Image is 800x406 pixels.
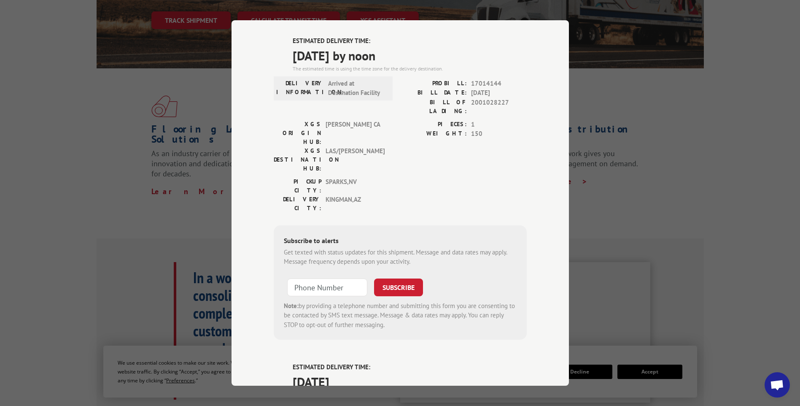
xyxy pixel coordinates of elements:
[274,195,321,213] label: DELIVERY CITY:
[293,372,527,391] span: [DATE]
[471,79,527,89] span: 17014144
[326,120,382,146] span: [PERSON_NAME] CA
[284,235,517,248] div: Subscribe to alerts
[326,195,382,213] span: KINGMAN , AZ
[400,98,467,116] label: BILL OF LADING:
[284,248,517,267] div: Get texted with status updates for this shipment. Message and data rates may apply. Message frequ...
[471,88,527,98] span: [DATE]
[400,79,467,89] label: PROBILL:
[287,279,367,296] input: Phone Number
[326,177,382,195] span: SPARKS , NV
[326,146,382,173] span: LAS/[PERSON_NAME]
[276,79,324,98] label: DELIVERY INFORMATION:
[400,120,467,130] label: PIECES:
[274,120,321,146] label: XGS ORIGIN HUB:
[374,279,423,296] button: SUBSCRIBE
[293,65,527,73] div: The estimated time is using the time zone for the delivery destination.
[284,302,299,310] strong: Note:
[328,79,385,98] span: Arrived at Destination Facility
[274,177,321,195] label: PICKUP CITY:
[471,129,527,139] span: 150
[274,146,321,173] label: XGS DESTINATION HUB:
[293,363,527,372] label: ESTIMATED DELIVERY TIME:
[471,120,527,130] span: 1
[400,129,467,139] label: WEIGHT:
[293,46,527,65] span: [DATE] by noon
[284,301,517,330] div: by providing a telephone number and submitting this form you are consenting to be contacted by SM...
[471,98,527,116] span: 2001028227
[293,36,527,46] label: ESTIMATED DELIVERY TIME:
[400,88,467,98] label: BILL DATE:
[765,372,790,398] a: Open chat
